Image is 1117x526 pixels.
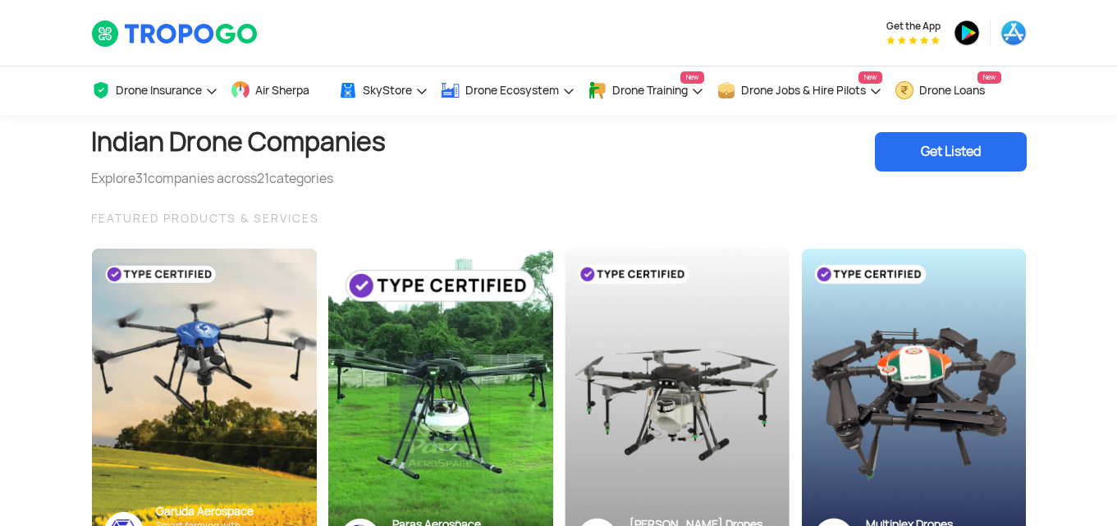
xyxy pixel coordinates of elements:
a: Air Sherpa [231,66,326,115]
span: 31 [135,170,148,187]
div: Get Listed [875,132,1027,172]
h1: Indian Drone Companies [91,115,386,169]
span: SkyStore [363,84,412,97]
a: Drone LoansNew [895,66,1001,115]
span: Get the App [886,20,941,33]
img: ic_appstore.png [1000,20,1027,46]
span: Air Sherpa [255,84,309,97]
span: New [858,71,882,84]
div: Explore companies across categories [91,169,386,189]
div: FEATURED PRODUCTS & SERVICES [91,208,1027,228]
div: Garuda Aerospace [156,504,304,519]
a: Drone Insurance [91,66,218,115]
a: Drone Ecosystem [441,66,575,115]
span: Drone Ecosystem [465,84,559,97]
img: TropoGo Logo [91,20,259,48]
img: ic_playstore.png [954,20,980,46]
img: App Raking [886,36,940,44]
span: New [680,71,704,84]
a: SkyStore [338,66,428,115]
span: Drone Jobs & Hire Pilots [741,84,866,97]
span: Drone Loans [919,84,985,97]
span: New [977,71,1001,84]
a: Drone TrainingNew [588,66,704,115]
span: Drone Insurance [116,84,202,97]
span: Drone Training [612,84,688,97]
span: 21 [257,170,269,187]
a: Drone Jobs & Hire PilotsNew [716,66,882,115]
